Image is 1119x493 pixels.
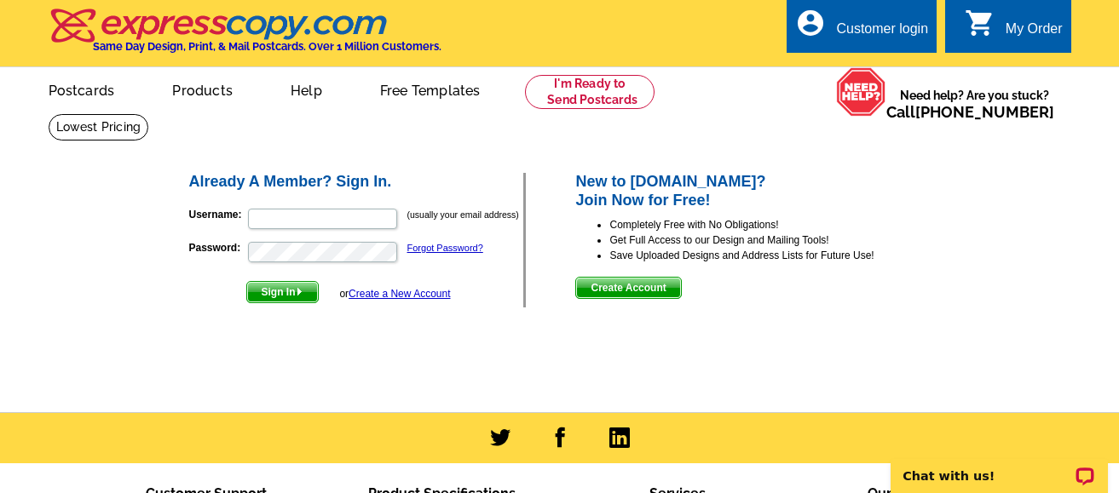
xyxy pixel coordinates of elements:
[836,21,928,45] div: Customer login
[795,8,826,38] i: account_circle
[246,281,319,303] button: Sign In
[49,20,441,53] a: Same Day Design, Print, & Mail Postcards. Over 1 Million Customers.
[247,282,318,302] span: Sign In
[965,19,1063,40] a: shopping_cart My Order
[296,288,303,295] img: button-next-arrow-white.png
[880,439,1119,493] iframe: LiveChat chat widget
[836,67,886,117] img: help
[349,288,450,300] a: Create a New Account
[339,286,450,301] div: or
[915,103,1054,121] a: [PHONE_NUMBER]
[795,19,928,40] a: account_circle Customer login
[21,69,142,109] a: Postcards
[1006,21,1063,45] div: My Order
[189,173,524,192] h2: Already A Member? Sign In.
[609,248,932,263] li: Save Uploaded Designs and Address Lists for Future Use!
[886,87,1063,121] span: Need help? Are you stuck?
[575,277,681,299] button: Create Account
[263,69,349,109] a: Help
[93,40,441,53] h4: Same Day Design, Print, & Mail Postcards. Over 1 Million Customers.
[407,243,483,253] a: Forgot Password?
[353,69,508,109] a: Free Templates
[189,240,246,255] label: Password:
[407,209,519,220] small: (usually your email address)
[609,232,932,248] li: Get Full Access to our Design and Mailing Tools!
[576,278,680,298] span: Create Account
[609,217,932,232] li: Completely Free with No Obligations!
[189,207,246,222] label: Username:
[145,69,260,109] a: Products
[575,173,932,209] h2: New to [DOMAIN_NAME]? Join Now for Free!
[886,103,1054,121] span: Call
[965,8,995,38] i: shopping_cart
